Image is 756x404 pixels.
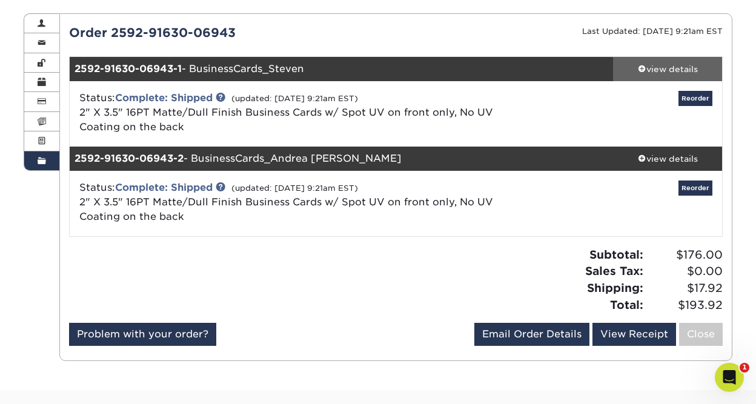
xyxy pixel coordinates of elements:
span: $0.00 [647,263,723,280]
span: $193.92 [647,297,723,314]
div: view details [613,153,722,165]
div: view details [613,63,722,75]
a: Close [679,323,723,346]
iframe: Google Customer Reviews [3,367,103,400]
a: view details [613,57,722,81]
span: $176.00 [647,247,723,263]
a: View Receipt [592,323,676,346]
strong: Total: [610,298,643,311]
div: Status: [70,180,505,224]
span: 2" X 3.5" 16PT Matte/Dull Finish Business Cards w/ Spot UV on front only, No UV Coating on the back [79,107,493,133]
small: (updated: [DATE] 9:21am EST) [231,184,358,193]
a: Reorder [678,180,712,196]
strong: Subtotal: [589,248,643,261]
div: - BusinessCards_Steven [70,57,614,81]
span: 2" X 3.5" 16PT Matte/Dull Finish Business Cards w/ Spot UV on front only, No UV Coating on the back [79,196,493,222]
div: - BusinessCards_Andrea [PERSON_NAME] [70,147,614,171]
div: Order 2592-91630-06943 [60,24,396,42]
strong: Sales Tax: [585,264,643,277]
small: (updated: [DATE] 9:21am EST) [231,94,358,103]
div: Status: [70,91,505,134]
a: view details [613,147,722,171]
a: Reorder [678,91,712,106]
strong: Shipping: [587,281,643,294]
iframe: Intercom live chat [715,363,744,392]
span: 1 [740,363,749,373]
a: Problem with your order? [69,323,216,346]
span: $17.92 [647,280,723,297]
a: Email Order Details [474,323,589,346]
a: Complete: Shipped [115,182,213,193]
small: Last Updated: [DATE] 9:21am EST [582,27,723,36]
strong: 2592-91630-06943-1 [75,63,182,75]
strong: 2592-91630-06943-2 [75,153,184,164]
a: Complete: Shipped [115,92,213,104]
